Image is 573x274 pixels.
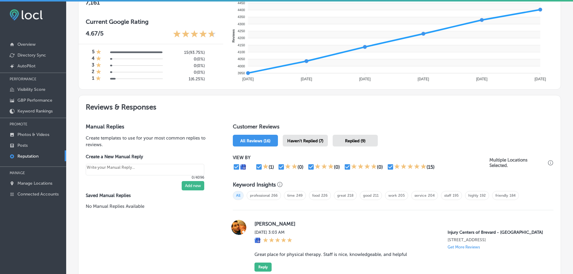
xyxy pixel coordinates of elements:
h4: 2 [92,69,94,75]
a: 266 [271,193,278,198]
div: 4 Stars [351,163,377,171]
label: Saved Manual Replies [86,193,214,198]
h3: Manual Replies [86,123,214,130]
div: 5 Stars [394,163,427,171]
p: 4.67 /5 [86,30,103,39]
p: No Manual Replies Available [86,203,214,210]
div: (0) [297,164,303,170]
textarea: Create your Quick Reply [86,164,204,175]
button: Add new [182,181,204,190]
tspan: [DATE] [301,77,312,81]
p: Multiple Locations Selected. [489,157,547,168]
a: 218 [347,193,353,198]
span: Haven't Replied (7) [287,138,323,143]
p: 0/4096 [86,175,204,180]
p: Posts [17,143,28,148]
p: VIEW BY [233,155,489,160]
tspan: 4200 [238,36,245,40]
a: staff [444,193,451,198]
tspan: [DATE] [359,77,371,81]
div: (0) [377,164,383,170]
label: [DATE] 3:03 AM [254,230,292,235]
tspan: [DATE] [417,77,429,81]
h4: 5 [92,49,94,56]
h1: Customer Reviews [233,123,553,132]
p: Create templates to use for your most common replies to reviews. [86,135,214,148]
p: Photos & Videos [17,132,49,137]
a: 226 [321,193,328,198]
a: highly [468,193,478,198]
tspan: 4100 [238,50,245,54]
p: 850 Century Medical Drive [448,237,544,242]
h5: 0 ( 0% ) [168,63,205,68]
img: fda3e92497d09a02dc62c9cd864e3231.png [10,9,43,20]
label: Create a New Manual Reply [86,154,204,159]
p: Manage Locations [17,181,52,186]
p: Keyword Rankings [17,109,53,114]
h5: 15 ( 93.75% ) [168,50,205,55]
tspan: 4150 [238,43,245,47]
a: time [287,193,295,198]
p: Overview [17,42,35,47]
div: 1 Star [96,75,101,82]
tspan: 4250 [238,29,245,33]
div: 2 Stars [285,163,297,171]
span: Replied (9) [345,138,365,143]
a: 192 [480,193,486,198]
a: service [414,193,427,198]
tspan: 4450 [238,1,245,5]
h4: 4 [92,56,94,62]
p: Reputation [17,154,39,159]
a: great [337,193,346,198]
h5: 1 ( 6.25% ) [168,76,205,82]
tspan: 4300 [238,22,245,26]
p: Directory Sync [17,53,46,58]
a: good [363,193,371,198]
h2: Reviews & Responses [79,95,561,116]
a: 195 [453,193,459,198]
div: 1 Star [96,62,101,69]
div: (0) [334,164,340,170]
a: 205 [398,193,405,198]
tspan: [DATE] [242,77,254,81]
tspan: 4350 [238,15,245,19]
button: Reply [254,263,272,272]
a: 211 [373,193,379,198]
div: 4.67 Stars [173,30,216,39]
h5: 0 ( 0% ) [168,70,205,75]
div: 1 Star [96,49,101,56]
p: Visibility Score [17,87,45,92]
div: 3 Stars [315,163,334,171]
h4: 3 [92,62,94,69]
div: (1) [269,164,274,170]
p: GBP Performance [17,98,52,103]
tspan: 3950 [238,71,245,75]
span: All Reviews (16) [240,138,270,143]
div: 1 Star [96,56,101,62]
a: 184 [510,193,516,198]
p: Injury Centers of Brevard - Titusville [448,230,544,235]
p: AutoPilot [17,63,35,69]
h3: Keyword Insights [233,181,276,188]
div: 5 Stars [263,237,292,244]
blockquote: Great place for physical therapy. Staff is nice, knowledgeable, and helpful [254,252,544,257]
label: [PERSON_NAME] [254,221,544,227]
div: 1 Star [263,163,269,171]
tspan: 4400 [238,8,245,12]
h4: 1 [92,75,94,82]
h3: Current Google Rating [86,18,216,25]
a: professional [250,193,270,198]
p: Get More Reviews [448,245,480,249]
tspan: [DATE] [534,77,546,81]
text: Reviews [232,29,235,42]
a: work [388,193,397,198]
a: food [312,193,320,198]
tspan: 4000 [238,64,245,68]
span: All [233,191,244,200]
div: 1 Star [96,69,101,75]
p: Connected Accounts [17,192,59,197]
tspan: [DATE] [476,77,488,81]
div: (15) [427,164,435,170]
tspan: 4050 [238,57,245,61]
h5: 0 ( 0% ) [168,57,205,62]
